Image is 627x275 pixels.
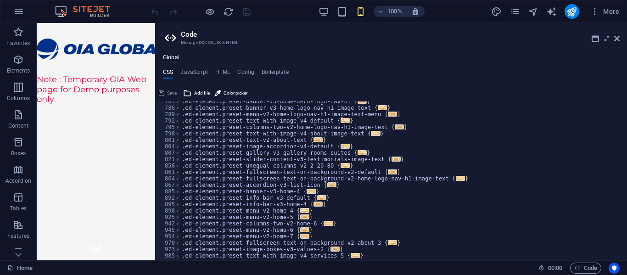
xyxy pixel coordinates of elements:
h6: Session time [538,263,563,274]
div: 858 [156,163,181,169]
span: : [554,264,556,271]
div: 807 [156,150,181,156]
div: 804 [156,143,181,150]
h4: JavaScript [180,69,207,79]
span: Code [574,263,597,274]
div: 885 [156,188,181,195]
button: 100% [374,6,406,17]
span: ... [330,247,340,252]
span: Color picker [224,88,247,99]
div: 792 [156,118,181,124]
div: 954 [156,233,181,240]
div: 898 [156,208,181,214]
div: 821 [156,156,181,163]
i: Publish [566,6,577,17]
h6: 100% [387,6,402,17]
span: ... [300,234,309,239]
p: Content [8,122,28,129]
h3: Manage (S)CSS, JS & HTML [181,39,601,47]
h4: CSS [163,69,173,79]
div: 925 [156,214,181,220]
div: 895 [156,201,181,208]
span: 00 00 [548,263,562,274]
div: 786 [156,105,181,111]
span: ... [313,137,323,142]
img: Editor Logo [53,6,122,17]
button: Add file [182,88,211,99]
div: 892 [156,195,181,201]
span: ... [358,99,367,104]
span: ... [300,208,309,213]
div: 864 [156,175,181,182]
p: Columns [7,95,30,102]
h2: Code [181,30,620,39]
h4: Config [237,69,254,79]
i: Design (Ctrl+Alt+Y) [491,6,502,17]
p: Accordion [6,177,31,185]
div: 798 [156,130,181,137]
span: ... [341,163,350,168]
span: ... [307,189,316,194]
p: Tables [10,205,27,212]
span: ... [371,131,381,136]
button: publish [565,4,579,19]
a: Click to cancel selection. Double-click to open Pages [7,263,33,274]
button: text_generator [546,6,557,17]
span: Add file [194,88,210,99]
button: Usercentrics [609,263,620,274]
h4: Global [163,54,179,62]
h4: Boilerplate [262,69,289,79]
i: AI Writer [546,6,557,17]
p: Boxes [11,150,26,157]
button: Click here to leave preview mode and continue editing [204,6,215,17]
div: 945 [156,227,181,233]
button: Color picker [213,88,249,99]
div: 789 [156,111,181,118]
span: ... [300,227,309,232]
div: 970 [156,240,181,246]
div: 973 [156,246,181,253]
div: 942 [156,220,181,227]
span: ... [388,112,397,117]
span: ... [388,240,397,245]
span: ... [341,144,350,149]
span: ... [327,182,336,187]
button: pages [509,6,521,17]
p: Elements [7,67,30,74]
span: More [590,7,619,16]
span: ... [456,176,465,181]
span: ... [300,214,309,219]
span: ... [392,157,401,162]
div: 867 [156,182,181,188]
p: Features [7,232,29,240]
i: Navigator [528,6,538,17]
div: 801 [156,137,181,143]
div: 783 [156,98,181,105]
div: 795 [156,124,181,130]
h4: HTML [215,69,230,79]
span: ... [358,150,367,155]
button: Code [570,263,601,274]
span: ... [324,221,333,226]
span: ... [388,169,397,174]
i: Pages (Ctrl+Alt+S) [509,6,520,17]
span: ... [378,105,387,110]
i: On resize automatically adjust zoom level to fit chosen device. [411,7,420,16]
p: Favorites [6,39,30,47]
button: More [587,4,623,19]
button: reload [223,6,234,17]
button: design [491,6,502,17]
span: ... [395,124,404,129]
span: ... [313,202,323,207]
div: 861 [156,169,181,175]
span: ... [317,195,326,200]
span: ... [341,118,350,123]
div: 985 [156,253,181,259]
button: navigator [528,6,539,17]
i: Reload page [223,6,234,17]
